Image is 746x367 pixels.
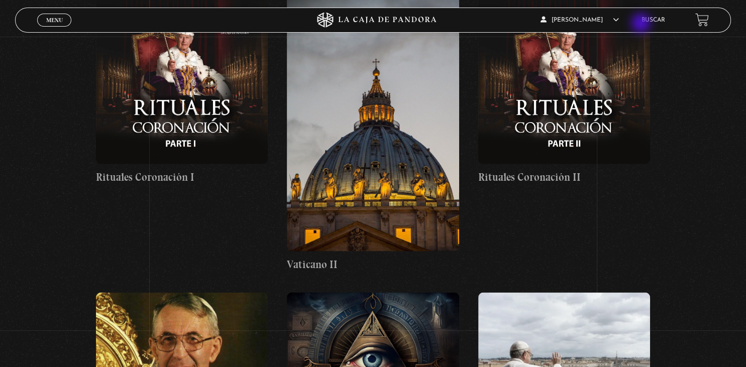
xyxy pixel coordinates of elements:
span: Cerrar [43,25,66,32]
span: Menu [46,17,63,23]
a: Buscar [642,17,665,23]
h4: Rituales Coronación II [478,169,650,185]
span: [PERSON_NAME] [541,17,619,23]
h4: Rituales Coronación I [96,169,268,185]
a: View your shopping cart [695,13,709,27]
h4: Vaticano II [287,257,459,273]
